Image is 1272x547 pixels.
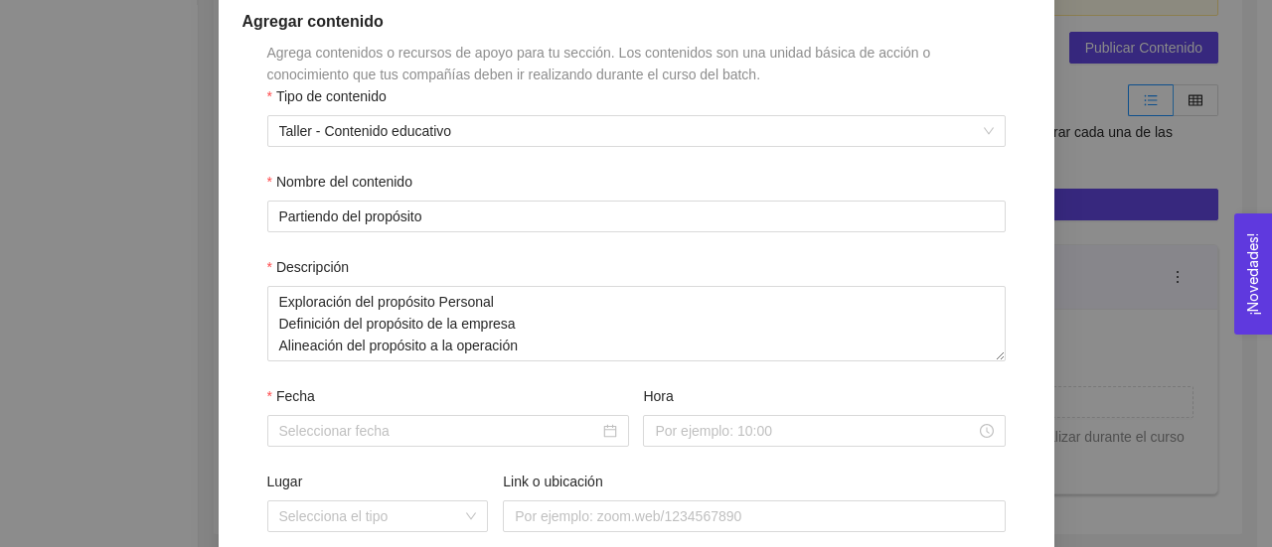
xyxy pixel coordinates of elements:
button: Open Feedback Widget [1234,213,1272,335]
span: Taller - Contenido educativo [279,116,994,146]
input: Hora [655,420,975,442]
h5: Agregar contenido [242,10,1031,34]
label: Tipo de contenido [267,85,387,107]
label: Fecha [267,385,315,407]
label: Lugar [267,471,303,492]
input: Fecha [279,420,599,442]
label: Nombre del contenido [267,171,412,193]
input: Link o ubicación [503,500,1005,532]
label: Hora [643,385,673,407]
input: Nombre del contenido [267,201,1006,232]
label: Link o ubicación [503,471,602,492]
span: Agrega contenidos o recursos de apoyo para tu sección. Los contenidos son una unidad básica de ac... [267,45,931,82]
textarea: Descripción [267,286,1006,361]
label: Descripción [267,256,350,278]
